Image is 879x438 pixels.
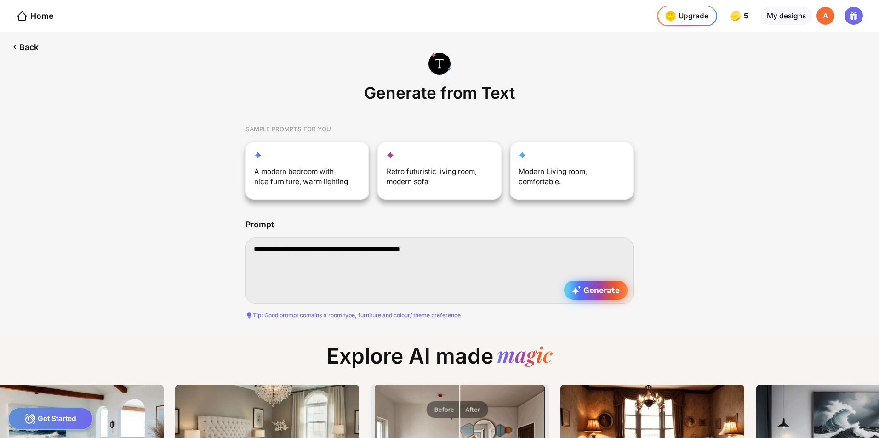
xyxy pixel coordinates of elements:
[387,152,394,159] img: fill-up-your-space-star-icon.svg
[662,8,678,24] img: upgrade-nav-btn-icon.gif
[816,7,835,25] div: A
[519,152,526,159] img: customization-star-icon.svg
[8,408,93,430] div: Get Started
[428,52,451,75] img: generate-from-text-icon.svg
[318,343,561,377] div: Explore AI made
[16,10,53,22] div: Home
[245,117,634,141] div: SAMPLE PROMPTS FOR YOU
[662,8,708,24] div: Upgrade
[760,7,812,25] div: My designs
[245,312,634,319] div: Tip: Good prompt contains a room type, furniture and colour/ theme preference
[360,81,519,109] div: Generate from Text
[497,343,553,369] div: magic
[245,220,274,229] div: Prompt
[254,152,262,159] img: reimagine-star-icon.svg
[744,12,750,20] span: 5
[387,167,482,191] div: Retro futuristic living room, modern sofa
[254,167,350,191] div: A modern bedroom with nice furniture, warm lighting
[572,286,619,295] span: Generate
[519,167,614,191] div: Modern Living room, comfortable.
